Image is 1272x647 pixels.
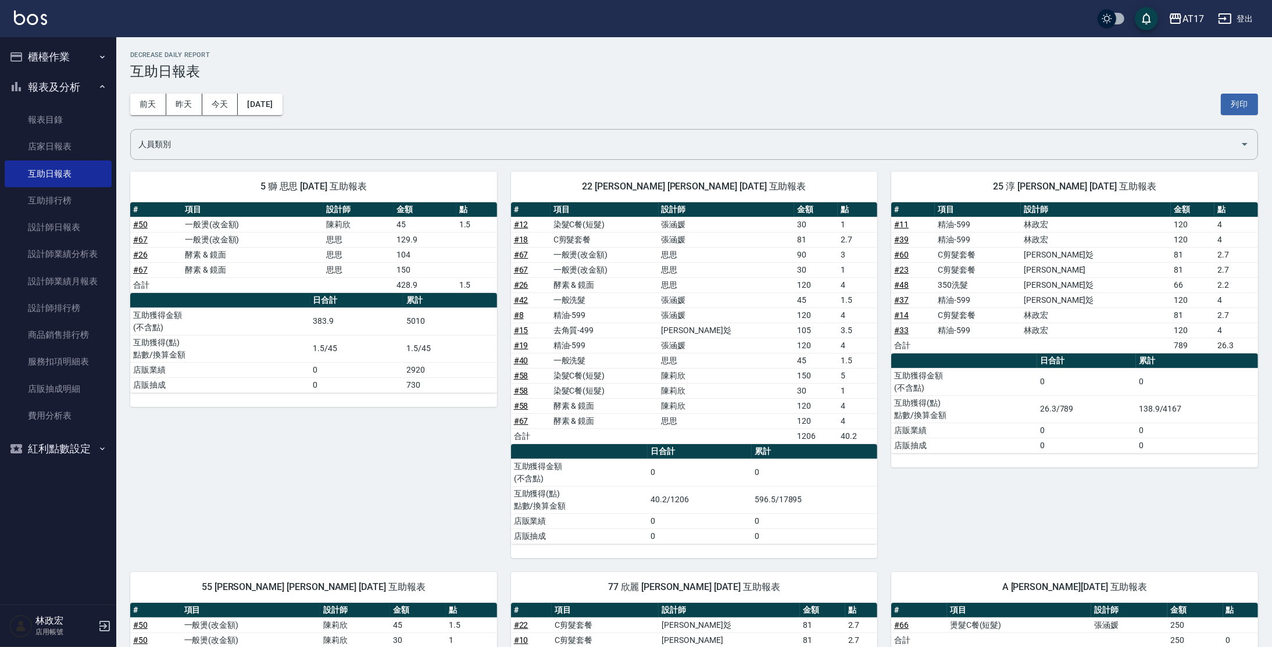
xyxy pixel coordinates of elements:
th: # [511,603,552,618]
td: 店販業績 [511,513,648,528]
td: 思思 [659,277,795,292]
a: #22 [514,620,528,630]
td: 精油-599 [935,232,1021,247]
table: a dense table [130,293,497,393]
td: 120 [794,413,838,428]
th: 金額 [794,202,838,217]
td: 精油-599 [935,323,1021,338]
td: 精油-599 [551,338,659,353]
td: 0 [752,528,877,544]
a: #67 [514,250,528,259]
td: 林政宏 [1021,217,1171,232]
td: 4 [1214,323,1258,338]
td: 129.9 [394,232,456,247]
th: 點 [1214,202,1258,217]
td: 林政宏 [1021,323,1171,338]
a: #11 [894,220,909,229]
td: 0 [1037,368,1136,395]
a: #67 [514,416,528,426]
td: 店販抽成 [130,377,310,392]
td: C剪髮套餐 [935,262,1021,277]
td: 互助獲得(點) 點數/換算金額 [130,335,310,362]
button: 報表及分析 [5,72,112,102]
th: 點 [456,202,497,217]
td: 思思 [323,232,394,247]
h5: 林政宏 [35,615,95,627]
td: 合計 [511,428,551,444]
th: 項目 [181,603,320,618]
a: #48 [894,280,909,289]
td: 一般燙(改金額) [551,247,659,262]
a: #12 [514,220,528,229]
th: 累計 [752,444,877,459]
a: 互助日報表 [5,160,112,187]
td: 酵素 & 鏡面 [182,262,323,277]
a: #50 [133,220,148,229]
td: 精油-599 [935,292,1021,308]
td: 4 [838,338,877,353]
td: 730 [403,377,496,392]
td: 1.5 [446,617,496,632]
td: 596.5/17895 [752,486,877,513]
td: 40.2/1206 [648,486,752,513]
td: 2.7 [1214,247,1258,262]
a: #58 [514,386,528,395]
td: 互助獲得金額 (不含點) [511,459,648,486]
a: #67 [133,235,148,244]
a: 店家日報表 [5,133,112,160]
td: 350洗髮 [935,277,1021,292]
table: a dense table [130,202,497,293]
td: 40.2 [838,428,877,444]
a: #33 [894,326,909,335]
td: 0 [1136,423,1258,438]
td: 0 [1037,423,1136,438]
td: 陳莉欣 [323,217,394,232]
td: 染髮C餐(短髮) [551,383,659,398]
th: 點 [1223,603,1258,618]
a: 互助排行榜 [5,187,112,214]
td: 0 [310,377,403,392]
td: 0 [648,513,752,528]
td: 張涵媛 [659,292,795,308]
td: 1206 [794,428,838,444]
a: #10 [514,635,528,645]
td: 酵素 & 鏡面 [551,398,659,413]
td: 酵素 & 鏡面 [182,247,323,262]
h3: 互助日報表 [130,63,1258,80]
td: 1.5/45 [403,335,496,362]
td: 428.9 [394,277,456,292]
td: 2.7 [1214,262,1258,277]
span: 5 獅 思思 [DATE] 互助報表 [144,181,483,192]
a: #58 [514,401,528,410]
button: AT17 [1164,7,1209,31]
td: 燙髮C餐(短髮) [947,617,1092,632]
img: Logo [14,10,47,25]
td: [PERSON_NAME]彣 [659,617,800,632]
td: 120 [794,277,838,292]
td: 250 [1167,617,1223,632]
button: Open [1235,135,1254,153]
td: 120 [1171,232,1214,247]
td: 3.5 [838,323,877,338]
a: 設計師業績分析表 [5,241,112,267]
td: 0 [648,528,752,544]
table: a dense table [891,202,1258,353]
td: 互助獲得(點) 點數/換算金額 [891,395,1037,423]
td: 0 [1136,368,1258,395]
td: 30 [794,217,838,232]
a: #18 [514,235,528,244]
td: 150 [794,368,838,383]
td: 林政宏 [1021,308,1171,323]
td: 精油-599 [935,217,1021,232]
td: C剪髮套餐 [552,617,659,632]
button: 列印 [1221,94,1258,115]
td: 1.5 [838,292,877,308]
td: 1 [838,262,877,277]
td: 4 [1214,292,1258,308]
td: 4 [1214,232,1258,247]
td: 店販業績 [891,423,1037,438]
a: #39 [894,235,909,244]
td: 互助獲得金額 (不含點) [130,308,310,335]
th: 設計師 [323,202,394,217]
td: 張涵媛 [659,232,795,247]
